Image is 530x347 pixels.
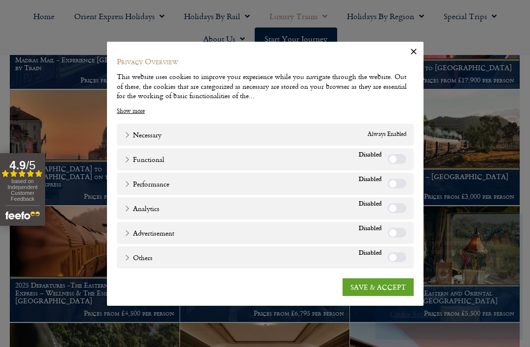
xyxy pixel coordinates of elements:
a: Advertisement [124,228,174,238]
a: SAVE & ACCEPT [343,278,414,296]
a: Necessary [124,130,161,140]
a: Others [124,252,153,263]
h4: Privacy Overview [117,56,414,66]
div: This website uses cookies to improve your experience while you navigate through the website. Out ... [117,72,414,101]
a: Analytics [124,203,159,214]
a: Show more [117,107,145,115]
a: Performance [124,179,169,189]
span: Always Enabled [368,130,406,140]
a: Functional [124,154,164,164]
